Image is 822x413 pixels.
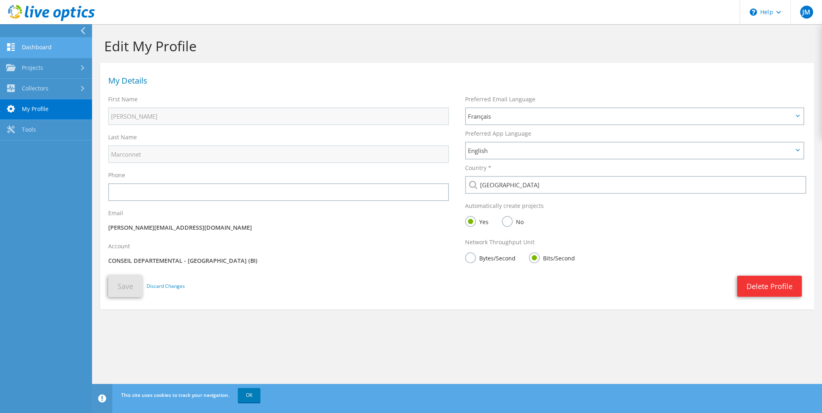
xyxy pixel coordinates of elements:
p: CONSEIL DEPARTEMENTAL - [GEOGRAPHIC_DATA] (BI) [108,256,449,265]
p: [PERSON_NAME][EMAIL_ADDRESS][DOMAIN_NAME] [108,223,449,232]
h1: Edit My Profile [104,38,806,55]
label: Bits/Second [529,252,575,262]
svg: \n [750,8,757,16]
label: Country * [465,164,491,172]
label: First Name [108,95,138,103]
span: JM [800,6,813,19]
label: No [502,216,524,226]
label: Phone [108,171,125,179]
label: Preferred Email Language [465,95,535,103]
label: Network Throughput Unit [465,238,535,246]
label: Email [108,209,123,217]
span: This site uses cookies to track your navigation. [121,392,229,398]
label: Preferred App Language [465,130,531,138]
label: Account [108,242,130,250]
button: Save [108,275,143,297]
a: Discard Changes [147,282,185,291]
span: Français [468,111,793,121]
span: English [468,146,793,155]
a: Delete Profile [737,276,802,297]
label: Bytes/Second [465,252,516,262]
h1: My Details [108,77,802,85]
label: Yes [465,216,489,226]
label: Automatically create projects [465,202,544,210]
label: Last Name [108,133,137,141]
a: OK [238,388,260,403]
